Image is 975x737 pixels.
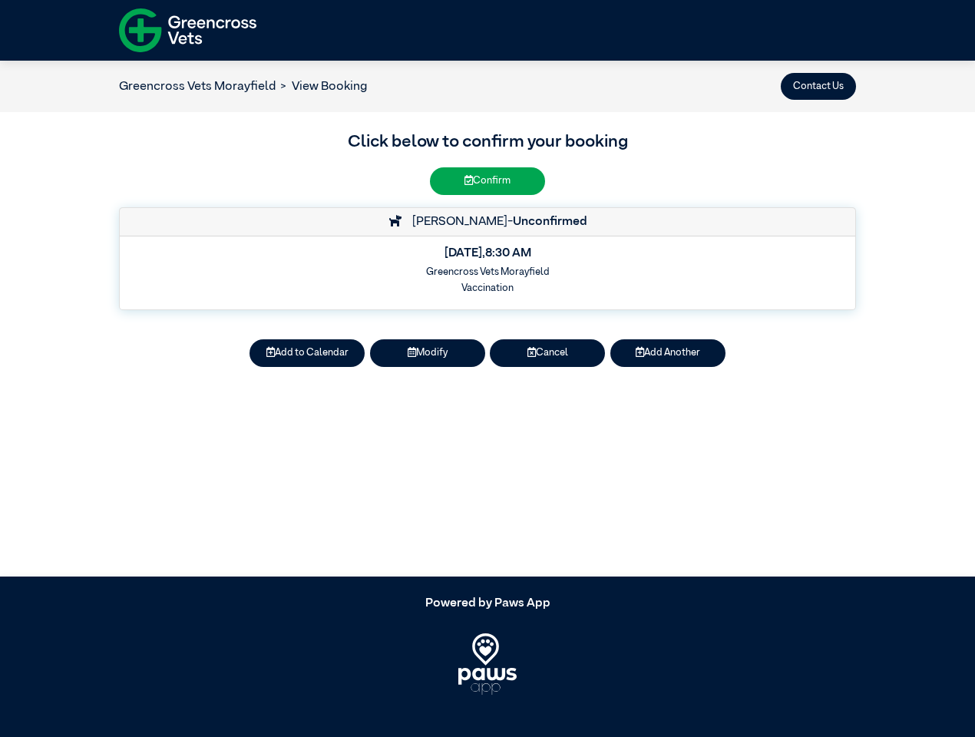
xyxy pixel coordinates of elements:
[430,167,545,194] button: Confirm
[250,339,365,366] button: Add to Calendar
[119,78,367,96] nav: breadcrumb
[276,78,367,96] li: View Booking
[458,633,517,695] img: PawsApp
[119,597,856,611] h5: Powered by Paws App
[490,339,605,366] button: Cancel
[119,81,276,93] a: Greencross Vets Morayfield
[130,246,845,261] h5: [DATE] , 8:30 AM
[130,266,845,278] h6: Greencross Vets Morayfield
[119,4,256,57] img: f-logo
[405,216,507,228] span: [PERSON_NAME]
[370,339,485,366] button: Modify
[130,283,845,294] h6: Vaccination
[119,130,856,156] h3: Click below to confirm your booking
[507,216,587,228] span: -
[513,216,587,228] strong: Unconfirmed
[781,73,856,100] button: Contact Us
[610,339,725,366] button: Add Another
